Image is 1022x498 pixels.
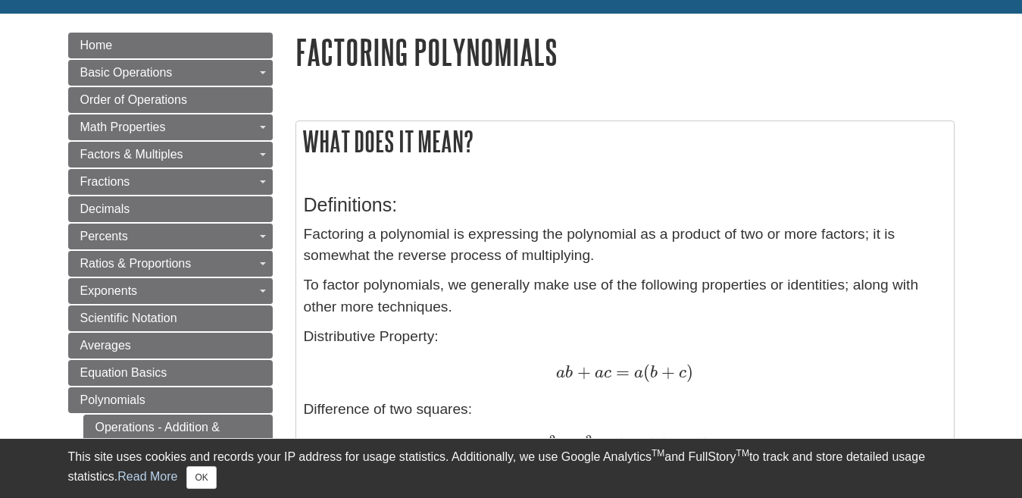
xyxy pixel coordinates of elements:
[643,362,650,382] span: (
[650,365,658,381] span: b
[632,435,641,456] span: –
[593,435,611,456] span: =
[80,93,187,106] span: Order of Operations
[296,121,954,161] h2: What does it mean?
[80,339,131,352] span: Averages
[83,415,273,459] a: Operations - Addition & Subtraction
[68,196,273,222] a: Decimals
[658,435,665,456] span: (
[80,66,173,79] span: Basic Operations
[295,33,955,71] h1: Factoring Polynomials
[80,284,138,297] span: Exponents
[80,312,177,324] span: Scientific Notation
[68,360,273,386] a: Equation Basics
[304,224,946,268] p: Factoring a polynomial is expressing the polynomial as a product of two or more factors; it is so...
[565,365,573,381] span: b
[652,435,658,456] span: )
[80,175,130,188] span: Fractions
[68,169,273,195] a: Fractions
[703,435,710,456] span: )
[68,305,273,331] a: Scientific Notation
[80,257,192,270] span: Ratios & Proportions
[68,448,955,489] div: This site uses cookies and records your IP address for usage statistics. Additionally, we use Goo...
[611,362,630,382] span: =
[591,365,604,381] span: a
[68,33,273,58] a: Home
[80,39,113,52] span: Home
[557,435,574,456] span: −
[675,365,686,381] span: c
[674,435,692,456] span: +
[556,365,565,381] span: a
[68,87,273,113] a: Order of Operations
[686,362,693,382] span: )
[611,435,623,456] span: (
[80,230,128,243] span: Percents
[68,251,273,277] a: Ratios & Proportions
[652,448,664,459] sup: TM
[80,148,183,161] span: Factors & Multiples
[658,362,675,382] span: +
[186,466,216,489] button: Close
[736,448,749,459] sup: TM
[80,202,130,215] span: Decimals
[117,470,177,483] a: Read More
[304,326,946,348] p: Distributive Property:
[630,365,643,381] span: a
[68,114,273,140] a: Math Properties
[573,362,590,382] span: +
[304,274,946,318] p: To factor polynomials, we generally make use of the following properties or identities; along wit...
[68,142,273,168] a: Factors & Multiples
[68,224,273,249] a: Percents
[80,366,167,379] span: Equation Basics
[304,194,946,216] h3: Definitions:
[68,60,273,86] a: Basic Operations
[80,393,145,406] span: Polynomials
[68,387,273,413] a: Polynomials
[68,333,273,359] a: Averages
[68,278,273,304] a: Exponents
[604,365,611,381] span: c
[80,121,166,133] span: Math Properties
